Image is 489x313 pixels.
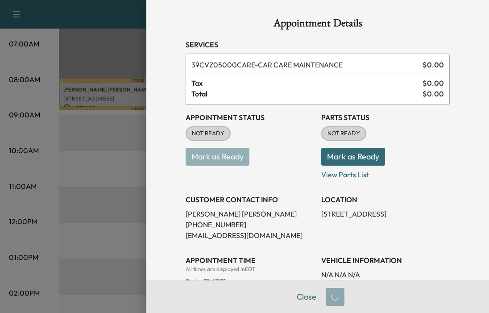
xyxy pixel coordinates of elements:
[186,273,314,287] div: Date: [DATE]
[186,194,314,205] h3: CUSTOMER CONTACT INFO
[191,78,423,88] span: Tax
[191,88,423,99] span: Total
[321,112,450,123] h3: Parts Status
[321,194,450,205] h3: LOCATION
[191,59,419,70] span: CAR CARE MAINTENANCE
[186,255,314,266] h3: APPOINTMENT TIME
[423,88,444,99] span: $ 0.00
[186,39,450,50] h3: Services
[186,209,314,219] p: [PERSON_NAME] [PERSON_NAME]
[423,59,444,70] span: $ 0.00
[321,166,450,180] p: View Parts List
[186,112,314,123] h3: Appointment Status
[321,280,450,291] p: [US_VEHICLE_IDENTIFICATION_NUMBER]
[322,129,365,138] span: NOT READY
[321,148,385,166] button: Mark as Ready
[186,18,450,32] h1: Appointment Details
[186,219,314,230] p: [PHONE_NUMBER]
[186,230,314,241] p: [EMAIL_ADDRESS][DOMAIN_NAME]
[423,78,444,88] span: $ 0.00
[291,288,322,306] button: Close
[321,269,450,280] p: N/A N/A N/A
[186,266,314,273] div: All times are displayed in EDT
[321,255,450,266] h3: VEHICLE INFORMATION
[321,209,450,219] p: [STREET_ADDRESS]
[186,129,230,138] span: NOT READY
